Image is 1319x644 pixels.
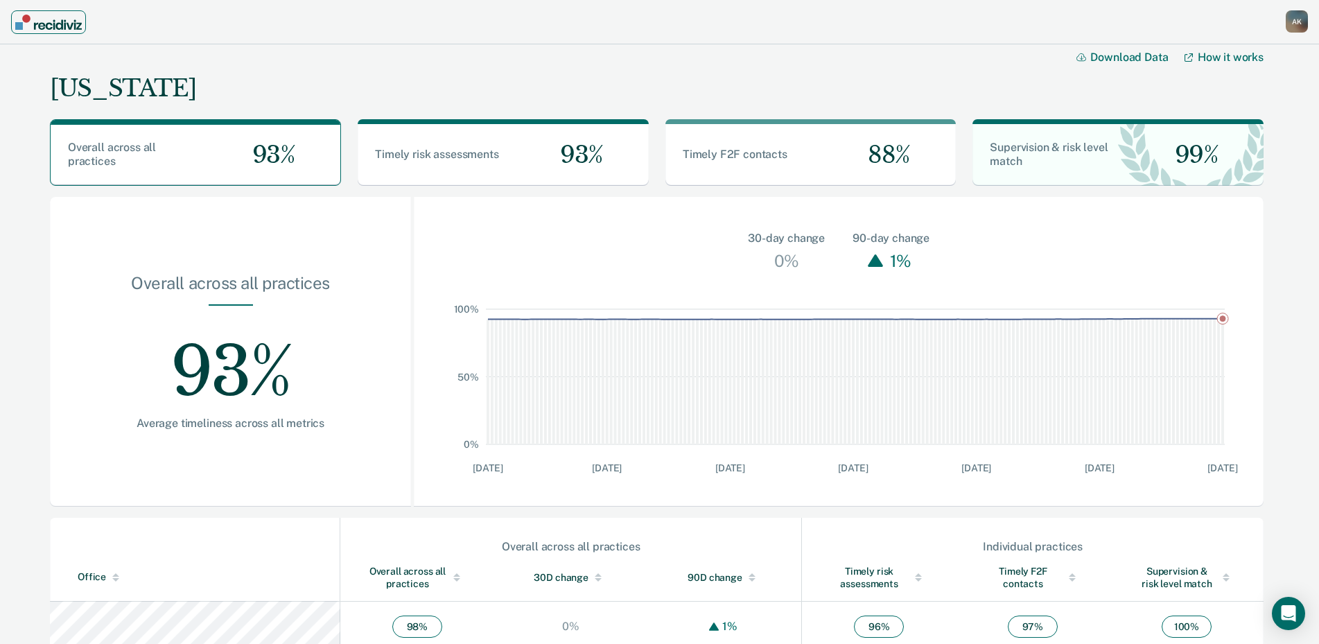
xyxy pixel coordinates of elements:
[854,616,904,638] span: 96 %
[241,141,295,169] span: 93%
[715,462,745,473] text: [DATE]
[368,565,466,590] div: Overall across all practices
[50,554,340,602] th: Toggle SortBy
[1162,616,1212,638] span: 100 %
[719,620,741,633] div: 1%
[839,462,868,473] text: [DATE]
[1008,616,1058,638] span: 97 %
[1185,51,1264,64] a: How it works
[984,565,1082,590] div: Timely F2F contacts
[94,273,367,304] div: Overall across all practices
[341,540,801,553] div: Overall across all practices
[853,230,929,247] div: 90-day change
[392,616,442,638] span: 98 %
[648,554,802,602] th: Toggle SortBy
[683,148,787,161] span: Timely F2F contacts
[94,417,367,430] div: Average timeliness across all metrics
[68,141,156,168] span: Overall across all practices
[1286,10,1308,33] button: Profile dropdown button
[748,230,825,247] div: 30-day change
[473,462,503,473] text: [DATE]
[78,571,334,583] div: Office
[1137,565,1236,590] div: Supervision & risk level match
[956,554,1110,602] th: Toggle SortBy
[961,462,991,473] text: [DATE]
[990,141,1108,168] span: Supervision & risk level match
[559,620,583,633] div: 0%
[494,554,648,602] th: Toggle SortBy
[676,571,774,584] div: 90D change
[803,540,1263,553] div: Individual practices
[1076,51,1185,64] button: Download Data
[830,565,928,590] div: Timely risk assessments
[1110,554,1264,602] th: Toggle SortBy
[15,15,82,30] img: Recidiviz
[1286,10,1308,33] div: A K
[802,554,956,602] th: Toggle SortBy
[375,148,498,161] span: Timely risk assessments
[857,141,910,169] span: 88%
[94,306,367,417] div: 93%
[1208,462,1238,473] text: [DATE]
[549,141,603,169] span: 93%
[886,247,915,275] div: 1%
[522,571,620,584] div: 30D change
[1272,597,1305,630] div: Open Intercom Messenger
[771,247,803,275] div: 0%
[1085,462,1115,473] text: [DATE]
[340,554,494,602] th: Toggle SortBy
[50,74,196,103] div: [US_STATE]
[592,462,622,473] text: [DATE]
[1164,141,1218,169] span: 99%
